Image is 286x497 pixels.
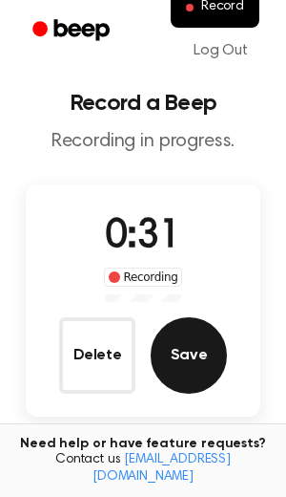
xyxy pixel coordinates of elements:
a: [EMAIL_ADDRESS][DOMAIN_NAME] [92,453,231,484]
h1: Record a Beep [15,92,271,115]
button: Save Audio Record [151,317,227,394]
p: Recording in progress. [15,130,271,154]
a: Log Out [174,28,267,74]
div: Recording [104,268,183,287]
button: Delete Audio Record [59,317,135,394]
a: Beep [19,12,127,50]
span: Contact us [11,452,275,486]
span: 0:31 [105,217,181,257]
